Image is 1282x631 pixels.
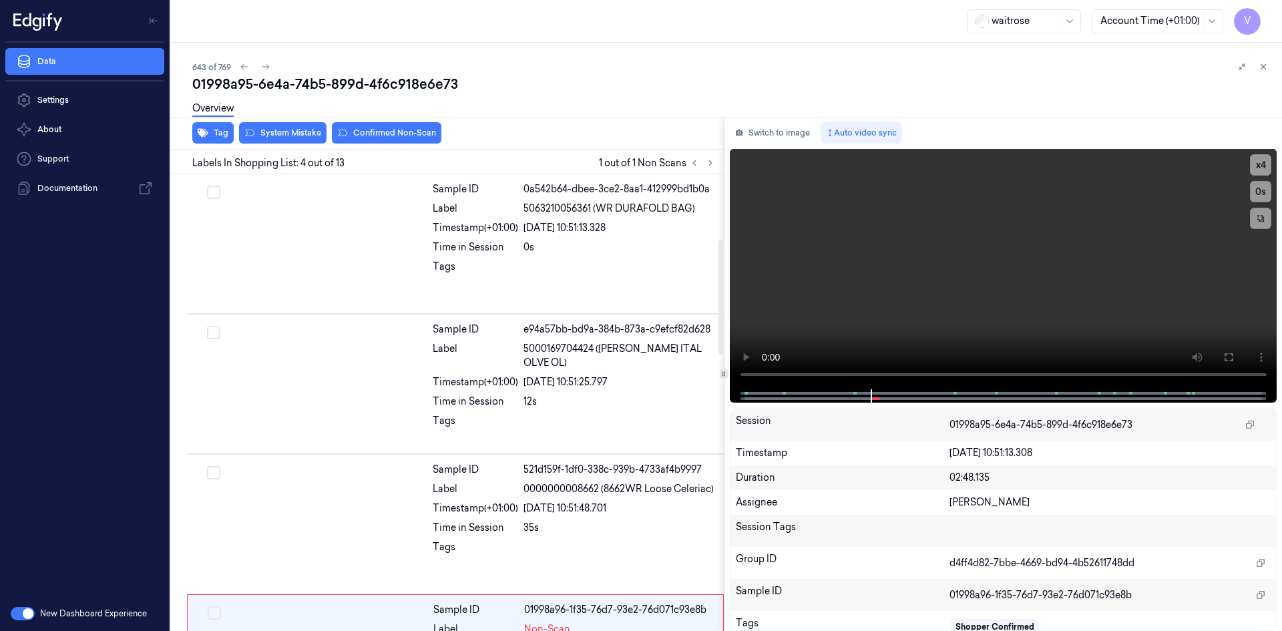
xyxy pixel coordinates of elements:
div: Label [433,482,518,496]
span: Labels In Shopping List: 4 out of 13 [192,156,345,170]
div: Time in Session [433,521,518,535]
div: [DATE] 10:51:25.797 [523,375,716,389]
span: 643 of 769 [192,61,231,73]
div: Timestamp [736,446,950,460]
div: [PERSON_NAME] [949,495,1271,509]
div: Assignee [736,495,950,509]
span: d4ff4d82-7bbe-4669-bd94-4b52611748dd [949,556,1134,570]
button: Select row [207,326,220,339]
div: Duration [736,471,950,485]
div: 01998a96-1f35-76d7-93e2-76d071c93e8b [524,603,715,617]
button: Tag [192,122,234,144]
button: Switch to image [730,122,815,144]
button: Toggle Navigation [143,10,164,31]
div: Tags [433,414,518,435]
div: Session [736,414,950,435]
span: 5063210056361 (WR DURAFOLD BAG) [523,202,695,216]
a: Settings [5,87,164,114]
button: Select row [207,186,220,199]
div: Timestamp (+01:00) [433,375,518,389]
div: Time in Session [433,240,518,254]
button: 0s [1250,181,1271,202]
a: Documentation [5,175,164,202]
a: Support [5,146,164,172]
button: About [5,116,164,143]
span: 5000169704424 ([PERSON_NAME] ITAL OLVE OL) [523,342,716,370]
div: e94a57bb-bd9a-384b-873a-c9efcf82d628 [523,323,716,337]
button: Confirmed Non-Scan [332,122,441,144]
div: Session Tags [736,520,950,542]
div: [DATE] 10:51:13.308 [949,446,1271,460]
a: Data [5,48,164,75]
button: x4 [1250,154,1271,176]
div: 521d159f-1df0-338c-939b-4733af4b9997 [523,463,716,477]
button: System Mistake [239,122,327,144]
div: Tags [433,260,518,281]
div: Sample ID [433,463,518,477]
div: Timestamp (+01:00) [433,221,518,235]
button: Select row [207,466,220,479]
div: 0s [523,240,716,254]
div: Group ID [736,552,950,574]
button: V [1234,8,1261,35]
div: Sample ID [433,603,519,617]
div: Sample ID [433,323,518,337]
div: [DATE] 10:51:13.328 [523,221,716,235]
button: Auto video sync [821,122,902,144]
div: Sample ID [433,182,518,196]
div: 0a542b64-dbee-3ce2-8aa1-412999bd1b0a [523,182,716,196]
div: Timestamp (+01:00) [433,501,518,515]
span: 0000000008662 (8662WR Loose Celeriac) [523,482,714,496]
div: 12s [523,395,716,409]
div: 02:48.135 [949,471,1271,485]
div: Time in Session [433,395,518,409]
div: 01998a95-6e4a-74b5-899d-4f6c918e6e73 [192,75,1271,93]
button: Select row [208,606,221,620]
div: 35s [523,521,716,535]
span: 01998a95-6e4a-74b5-899d-4f6c918e6e73 [949,418,1132,432]
a: Overview [192,101,234,117]
div: [DATE] 10:51:48.701 [523,501,716,515]
div: Label [433,342,518,370]
div: Label [433,202,518,216]
span: 1 out of 1 Non Scans [599,155,718,171]
div: Sample ID [736,584,950,606]
span: 01998a96-1f35-76d7-93e2-76d071c93e8b [949,588,1132,602]
div: Tags [433,540,518,562]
